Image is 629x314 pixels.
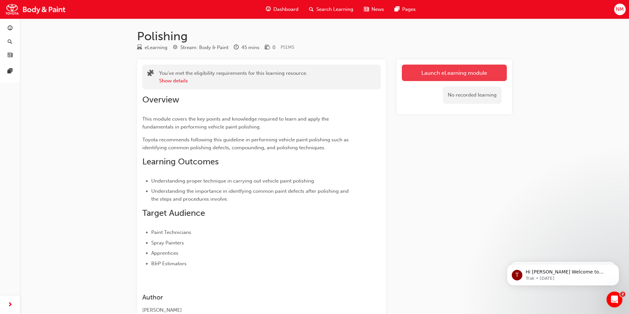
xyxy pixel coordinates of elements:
[137,45,142,51] span: learningResourceType_ELEARNING-icon
[234,45,239,51] span: clock-icon
[142,208,205,218] span: Target Audience
[145,44,167,51] div: eLearning
[173,43,228,52] div: Stream
[614,4,626,15] button: NM
[151,250,178,256] span: Apprentices
[151,188,350,202] span: Understanding the importance in identfying common paint defects after polishing and the steps and...
[443,86,502,104] div: No recorded learning
[142,137,350,151] span: Toyota recommends following this guideline in performing vehicle paint polishing such as identify...
[8,301,13,309] span: next-icon
[137,43,167,52] div: Type
[151,229,191,235] span: Paint Technicians
[8,52,13,58] span: news-icon
[266,5,271,14] span: guage-icon
[151,240,184,246] span: Spray Painters
[364,5,369,14] span: news-icon
[173,45,178,51] span: target-icon
[316,6,353,13] span: Search Learning
[137,29,512,43] h1: Polishing
[142,306,357,314] div: [PERSON_NAME]
[151,261,187,267] span: B&P Estimators
[159,70,307,84] div: You've met the eligibility requirements for this learning resource.
[359,3,389,16] a: news-iconNews
[402,6,416,13] span: Pages
[265,45,270,51] span: money-icon
[272,44,275,51] div: 0
[304,3,359,16] a: search-iconSearch Learning
[142,294,357,301] h3: Author
[8,69,13,74] span: pages-icon
[607,292,622,307] iframe: Intercom live chat
[616,6,624,13] span: NM
[281,44,295,50] span: Learning resource code
[142,157,219,167] span: Learning Outcomes
[261,3,304,16] a: guage-iconDashboard
[147,70,154,78] span: puzzle-icon
[620,292,625,297] span: 2
[8,26,13,32] span: guage-icon
[273,6,298,13] span: Dashboard
[8,39,12,45] span: search-icon
[402,65,507,81] a: Launch eLearning module
[241,44,260,51] div: 45 mins
[371,6,384,13] span: News
[3,2,68,17] img: Trak
[265,43,275,52] div: Price
[159,77,188,85] button: Show details
[309,5,314,14] span: search-icon
[395,5,400,14] span: pages-icon
[497,250,629,296] iframe: Intercom notifications message
[142,95,179,105] span: Overview
[142,116,330,130] span: This module covers the key points and knowledge required to learn and apply the fundamentals in p...
[389,3,421,16] a: pages-iconPages
[151,178,315,184] span: Understanding proper technique in carrying out vehicle paint polishing.
[180,44,228,51] div: Stream: Body & Paint
[234,43,260,52] div: Duration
